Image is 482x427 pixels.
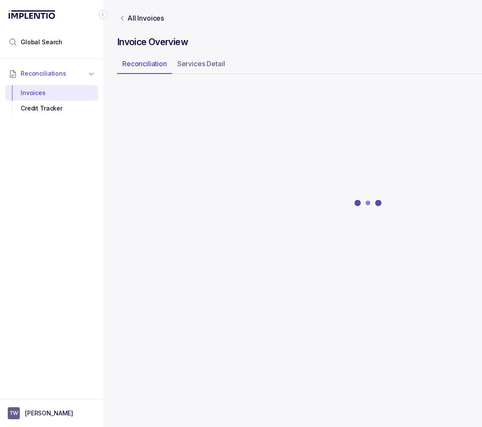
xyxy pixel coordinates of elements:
p: [PERSON_NAME] [25,409,73,418]
div: Collapse Icon [98,9,108,20]
span: Reconciliations [21,69,66,78]
p: All Invoices [127,14,164,22]
span: Global Search [21,38,62,46]
div: Credit Tracker [12,101,91,116]
p: Reconciliation [122,58,167,69]
p: Services Detail [177,58,225,69]
a: Link All Invoices [117,14,166,22]
li: Tab Services Detail [172,57,230,74]
button: Reconciliations [5,64,98,83]
li: Tab Reconciliation [117,57,172,74]
div: Invoices [12,85,91,101]
button: User initials[PERSON_NAME] [8,407,96,419]
span: User initials [8,407,20,419]
div: Reconciliations [5,83,98,118]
